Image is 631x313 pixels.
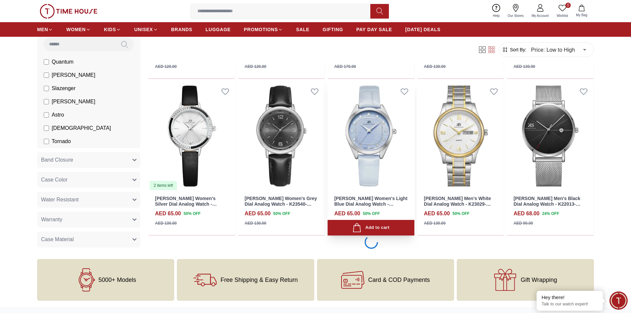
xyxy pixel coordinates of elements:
[573,13,590,18] span: My Bag
[44,99,49,104] input: [PERSON_NAME]
[66,26,86,33] span: WOMEN
[52,124,111,132] span: [DEMOGRAPHIC_DATA]
[37,232,140,247] button: Case Material
[529,13,552,18] span: My Account
[328,81,414,191] img: Kenneth Scott Women's Light Blue Dial Analog Watch - K24508-SLLL
[328,220,414,235] button: Add to cart
[104,24,121,35] a: KIDS
[155,220,177,226] div: AED 130.00
[334,196,407,212] a: [PERSON_NAME] Women's Light Blue Dial Analog Watch - K24508-SLLL
[155,64,177,70] div: AED 120.00
[489,3,504,20] a: Help
[66,24,91,35] a: WOMEN
[37,172,140,188] button: Case Color
[356,26,392,33] span: PAY DAY SALE
[37,24,53,35] a: MEN
[424,210,450,218] h4: AED 65.00
[352,223,389,232] div: Add to cart
[513,64,535,70] div: AED 130.00
[52,71,95,79] span: [PERSON_NAME]
[363,211,380,217] span: 50 % OFF
[405,26,441,33] span: [DATE] DEALS
[417,81,504,191] img: Kenneth Scott Men's White Dial Analog Watch - K23029-TBTW
[238,81,325,191] img: Kenneth Scott Women's Grey Dial Analog Watch - K23540-SLBX
[572,3,591,19] button: My Bag
[513,220,533,226] div: AED 90.00
[41,216,62,224] span: Warranty
[37,212,140,228] button: Warranty
[554,13,571,18] span: Wishlist
[502,46,526,53] button: Sort By:
[98,277,136,283] span: 5000+ Models
[507,81,594,191] img: Kenneth Scott Men's Black Dial Analog Watch - K22013-SMSB
[44,126,49,131] input: [DEMOGRAPHIC_DATA]
[424,220,446,226] div: AED 130.00
[521,277,557,283] span: Gift Wrapping
[41,196,79,204] span: Water Resistant
[221,277,298,283] span: Free Shipping & Easy Return
[508,46,526,53] span: Sort By:
[134,24,158,35] a: UNISEX
[41,235,74,243] span: Case Material
[513,196,580,212] a: [PERSON_NAME] Men's Black Dial Analog Watch - K22013-SMSB
[44,112,49,118] input: Astro
[513,210,539,218] h4: AED 68.00
[405,24,441,35] a: [DATE] DEALS
[542,294,598,301] div: Hey there!
[40,4,97,19] img: ...
[273,211,290,217] span: 50 % OFF
[490,13,502,18] span: Help
[296,24,309,35] a: SALE
[245,220,266,226] div: AED 130.00
[245,210,271,218] h4: AED 65.00
[52,58,74,66] span: Quantum
[334,210,360,218] h4: AED 65.00
[104,26,116,33] span: KIDS
[609,291,628,310] div: Chat Widget
[565,3,571,8] span: 0
[41,176,68,184] span: Case Color
[323,26,343,33] span: GIFTING
[37,26,48,33] span: MEN
[44,139,49,144] input: Tornado
[368,277,430,283] span: Card & COD Payments
[171,26,192,33] span: BRANDS
[44,73,49,78] input: [PERSON_NAME]
[424,64,446,70] div: AED 130.00
[44,86,49,91] input: Slazenger
[52,111,64,119] span: Astro
[134,26,153,33] span: UNISEX
[296,26,309,33] span: SALE
[148,81,235,191] img: Kenneth Scott Women's Silver Dial Analog Watch - K23511-SLBS
[44,59,49,65] input: Quantum
[245,64,266,70] div: AED 120.00
[334,64,356,70] div: AED 170.00
[155,196,217,212] a: [PERSON_NAME] Women's Silver Dial Analog Watch - K23511-SLBS
[542,301,598,307] p: Talk to our watch expert!
[184,211,200,217] span: 50 % OFF
[526,40,591,59] div: Price: Low to High
[41,156,73,164] span: Band Closure
[323,24,343,35] a: GIFTING
[155,210,181,218] h4: AED 65.00
[424,196,491,212] a: [PERSON_NAME] Men's White Dial Analog Watch - K23029-TBTW
[542,211,559,217] span: 24 % OFF
[505,13,526,18] span: Our Stores
[504,3,528,20] a: Our Stores
[206,26,231,33] span: LUGGAGE
[244,26,278,33] span: PROMOTIONS
[52,137,71,145] span: Tornado
[171,24,192,35] a: BRANDS
[150,181,177,190] div: 2 items left
[452,211,469,217] span: 50 % OFF
[244,24,283,35] a: PROMOTIONS
[245,196,317,212] a: [PERSON_NAME] Women's Grey Dial Analog Watch - K23540-SLBX
[52,98,95,106] span: [PERSON_NAME]
[148,81,235,191] a: Kenneth Scott Women's Silver Dial Analog Watch - K23511-SLBS2 items left
[37,152,140,168] button: Band Closure
[206,24,231,35] a: LUGGAGE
